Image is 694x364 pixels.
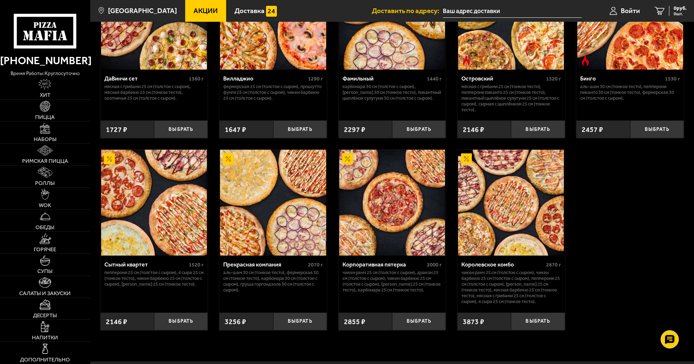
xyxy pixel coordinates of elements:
[223,261,306,268] div: Прекрасная компания
[392,120,446,138] button: Выбрать
[342,261,425,268] div: Корпоративная пятерка
[665,76,680,82] span: 1530 г
[461,84,561,113] p: Мясная с грибами 25 см (тонкое тесто), Пепперони Пиканто 25 см (тонкое тесто), Пикантный цыплёнок...
[220,150,326,256] img: Прекрасная компания
[106,317,127,326] span: 2146 ₽
[223,153,234,164] img: Акционный
[427,76,442,82] span: 1440 г
[225,317,246,326] span: 3256 ₽
[582,125,603,134] span: 2457 ₽
[273,313,327,330] button: Выбрать
[36,225,54,230] span: Обеды
[461,261,544,268] div: Королевское комбо
[461,75,544,82] div: Островский
[104,270,204,287] p: Пепперони 25 см (толстое с сыром), 4 сыра 25 см (тонкое тесто), Чикен Барбекю 25 см (толстое с сы...
[342,84,442,101] p: Карбонара 30 см (толстое с сыром), [PERSON_NAME] 30 см (тонкое тесто), Пикантный цыплёнок сулугун...
[154,120,208,138] button: Выбрать
[234,7,265,14] span: Доставка
[344,317,365,326] span: 2855 ₽
[443,4,582,18] input: Ваш адрес доставки
[461,270,561,305] p: Чикен Ранч 25 см (толстое с сыром), Чикен Барбекю 25 см (толстое с сыром), Пепперони 25 см (толст...
[189,76,204,82] span: 1360 г
[580,55,591,66] img: Острое блюдо
[223,84,323,101] p: Фермерская 25 см (толстое с сыром), Прошутто Фунги 25 см (толстое с сыром), Чикен Барбекю 25 см (...
[35,115,55,120] span: Пицца
[37,269,53,274] span: Супы
[108,7,177,14] span: [GEOGRAPHIC_DATA]
[40,92,50,98] span: Хит
[34,247,56,252] span: Горячее
[427,262,442,268] span: 2000 г
[338,150,446,256] a: АкционныйКорпоративная пятерка
[104,75,187,82] div: ДаВинчи сет
[22,158,68,164] span: Римская пицца
[35,181,55,186] span: Роллы
[33,313,57,318] span: Десерты
[39,203,51,208] span: WOK
[20,357,70,363] span: Дополнительно
[580,75,663,82] div: Бинго
[266,6,277,17] img: 15daf4d41897b9f0e9f617042186c801.svg
[104,84,204,101] p: Мясная с грибами 25 см (толстое с сыром), Мясная Барбекю 25 см (тонкое тесто), Охотничья 25 см (т...
[189,262,204,268] span: 1520 г
[458,150,564,256] img: Королевское комбо
[461,55,472,66] img: Острое блюдо
[339,150,445,256] img: Корпоративная пятерка
[461,153,472,164] img: Акционный
[106,125,127,134] span: 1727 ₽
[546,262,561,268] span: 2870 г
[621,7,640,14] span: Войти
[457,150,565,256] a: АкционныйКоролевское комбо
[154,313,208,330] button: Выбрать
[546,76,561,82] span: 1320 г
[104,153,115,164] img: Акционный
[630,120,684,138] button: Выбрать
[225,125,246,134] span: 1647 ₽
[32,335,58,340] span: Напитки
[344,125,365,134] span: 2297 ₽
[342,153,353,164] img: Акционный
[342,75,425,82] div: Фамильный
[674,12,687,16] span: 0 шт.
[223,270,323,293] p: Аль-Шам 30 см (тонкое тесто), Фермерская 30 см (тонкое тесто), Карбонара 30 см (толстое с сыром),...
[194,7,218,14] span: Акции
[511,120,565,138] button: Выбрать
[308,76,323,82] span: 1290 г
[463,317,484,326] span: 3873 ₽
[101,150,207,256] img: Сытный квартет
[273,120,327,138] button: Выбрать
[674,6,687,11] span: 0 руб.
[392,313,446,330] button: Выбрать
[308,262,323,268] span: 2070 г
[342,270,442,293] p: Чикен Ранч 25 см (толстое с сыром), Дракон 25 см (толстое с сыром), Чикен Барбекю 25 см (толстое ...
[34,137,57,142] span: Наборы
[511,313,565,330] button: Выбрать
[219,150,327,256] a: АкционныйПрекрасная компания
[223,75,306,82] div: Вилладжио
[463,125,484,134] span: 2146 ₽
[580,84,680,101] p: Аль-Шам 30 см (тонкое тесто), Пепперони Пиканто 30 см (тонкое тесто), Фермерская 30 см (толстое с...
[372,7,443,14] span: Доставить по адресу:
[19,291,71,296] span: Салаты и закуски
[100,150,208,256] a: АкционныйСытный квартет
[104,261,187,268] div: Сытный квартет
